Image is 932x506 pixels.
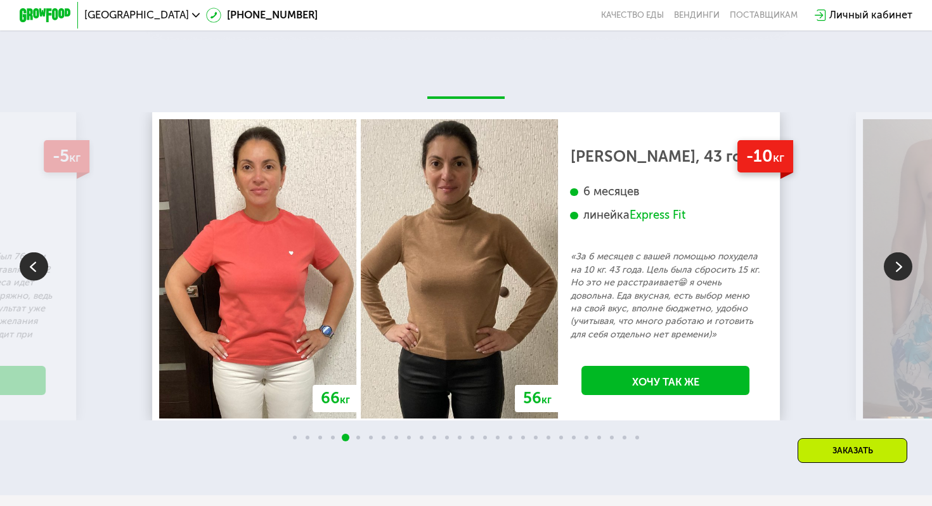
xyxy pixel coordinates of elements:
[44,140,90,173] div: -5
[515,385,560,412] div: 56
[674,10,720,20] a: Вендинги
[884,252,912,281] img: Slide right
[601,10,664,20] a: Качество еды
[340,394,350,406] span: кг
[571,250,761,341] p: «За 6 месяцев с вашей помощью похудела на 10 кг. 43 года. Цель была сбросить 15 кг. Но это не рас...
[829,8,912,23] div: Личный кабинет
[541,394,552,406] span: кг
[571,150,761,163] div: [PERSON_NAME], 43 года
[730,10,798,20] div: поставщикам
[69,150,81,165] span: кг
[773,150,784,165] span: кг
[571,208,761,223] div: линейка
[630,208,685,223] div: Express Fit
[581,366,749,395] a: Хочу так же
[313,385,359,412] div: 66
[84,10,189,20] span: [GEOGRAPHIC_DATA]
[206,8,318,23] a: [PHONE_NUMBER]
[20,252,48,281] img: Slide left
[798,438,907,463] div: Заказать
[737,140,794,173] div: -10
[571,185,761,200] div: 6 месяцев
